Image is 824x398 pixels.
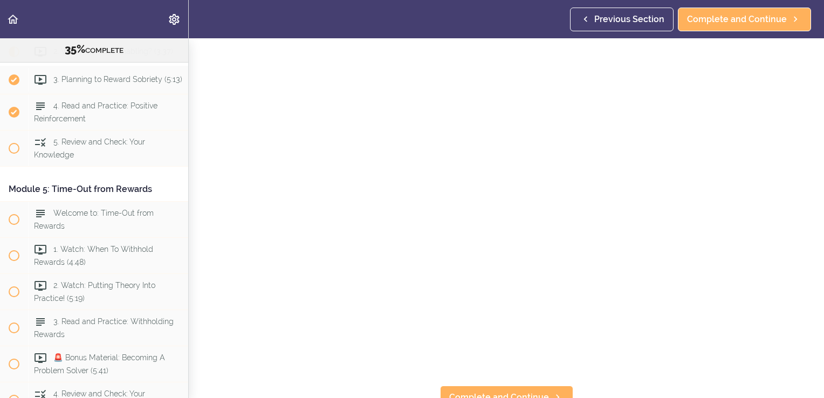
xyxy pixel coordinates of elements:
[570,8,674,31] a: Previous Section
[34,353,165,374] span: 🚨 Bonus Material: Becoming A Problem Solver (5:41)
[6,13,19,26] svg: Back to course curriculum
[34,245,153,266] span: 1. Watch: When To Withhold Rewards (4:48)
[34,317,174,338] span: 3. Read and Practice: Withholding Rewards
[34,281,155,302] span: 2. Watch: Putting Theory Into Practice! (5:19)
[34,102,157,123] span: 4. Read and Practice: Positive Reinforcement
[210,35,802,368] iframe: Video Player
[678,8,811,31] a: Complete and Continue
[65,43,85,56] span: 35%
[13,43,175,57] div: COMPLETE
[34,138,145,159] span: 5. Review and Check: Your Knowledge
[594,13,664,26] span: Previous Section
[687,13,787,26] span: Complete and Continue
[53,76,182,84] span: 3. Planning to Reward Sobriety (5:13)
[168,13,181,26] svg: Settings Menu
[34,209,154,230] span: Welcome to: Time-Out from Rewards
